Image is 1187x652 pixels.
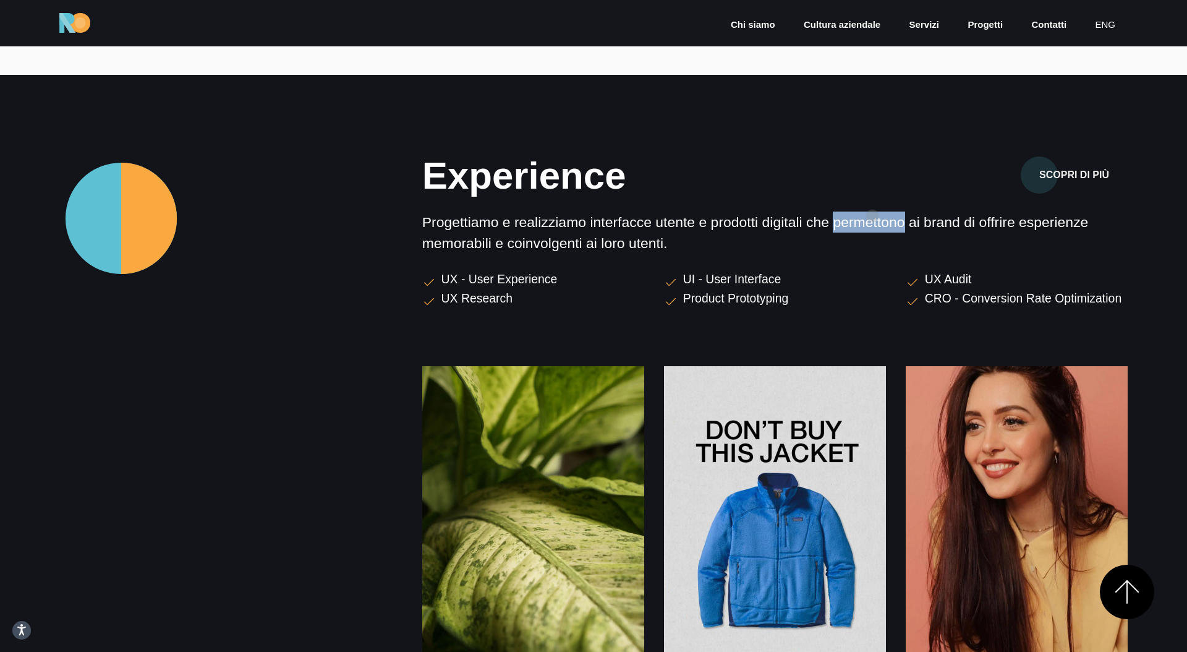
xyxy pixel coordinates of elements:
p: UI - User Interface [683,270,781,290]
img: Ride On Agency [59,13,90,33]
a: Scopri di più [1021,165,1128,181]
p: UX - User Experience [441,270,558,290]
p: Progettiamo e realizziamo interfacce utente e prodotti digitali che permettono ai brand di offrir... [422,212,1128,254]
a: Chi siamo [730,18,776,32]
a: Progetti [966,18,1004,32]
a: eng [1094,18,1117,32]
p: UX Research [441,290,513,309]
p: Product Prototyping [683,290,789,309]
a: Cultura aziendale [802,18,882,32]
p: CRO - Conversion Rate Optimization [925,290,1121,309]
button: Scopri di più [1021,157,1128,194]
h2: Experience [422,157,886,195]
p: UX Audit [925,270,972,290]
a: Contatti [1030,18,1068,32]
a: Servizi [908,18,940,32]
